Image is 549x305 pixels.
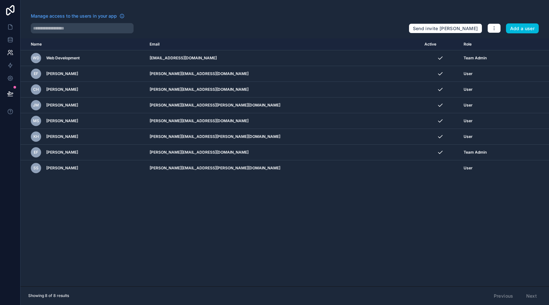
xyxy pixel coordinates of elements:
a: Manage access to the users in your app [31,13,125,19]
span: User [464,118,473,123]
td: [EMAIL_ADDRESS][DOMAIN_NAME] [146,50,421,66]
span: User [464,103,473,108]
div: scrollable content [21,38,549,286]
span: [PERSON_NAME] [46,118,78,123]
span: User [464,134,473,139]
span: MS [33,118,39,123]
span: EF [34,150,38,155]
td: [PERSON_NAME][EMAIL_ADDRESS][DOMAIN_NAME] [146,113,421,129]
td: [PERSON_NAME][EMAIL_ADDRESS][DOMAIN_NAME] [146,82,421,97]
span: User [464,87,473,92]
th: Role [460,38,521,50]
span: CH [33,87,39,92]
td: [PERSON_NAME][EMAIL_ADDRESS][PERSON_NAME][DOMAIN_NAME] [146,160,421,176]
th: Active [421,38,459,50]
span: Web Development [46,55,80,61]
th: Name [21,38,146,50]
button: Add a user [506,23,539,34]
span: [PERSON_NAME] [46,165,78,171]
span: [PERSON_NAME] [46,87,78,92]
td: [PERSON_NAME][EMAIL_ADDRESS][PERSON_NAME][DOMAIN_NAME] [146,129,421,145]
span: [PERSON_NAME] [46,150,78,155]
span: SS [33,165,39,171]
span: [PERSON_NAME] [46,71,78,76]
span: [PERSON_NAME] [46,103,78,108]
span: EF [34,71,38,76]
td: [PERSON_NAME][EMAIL_ADDRESS][DOMAIN_NAME] [146,66,421,82]
button: Send invite [PERSON_NAME] [409,23,482,34]
span: JM [33,103,39,108]
span: User [464,71,473,76]
span: WD [33,55,39,61]
span: User [464,165,473,171]
span: [PERSON_NAME] [46,134,78,139]
span: Manage access to the users in your app [31,13,117,19]
th: Email [146,38,421,50]
span: KH [33,134,39,139]
td: [PERSON_NAME][EMAIL_ADDRESS][PERSON_NAME][DOMAIN_NAME] [146,97,421,113]
span: Team Admin [464,150,487,155]
span: Team Admin [464,55,487,61]
td: [PERSON_NAME][EMAIL_ADDRESS][DOMAIN_NAME] [146,145,421,160]
span: Showing 8 of 8 results [28,293,69,298]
